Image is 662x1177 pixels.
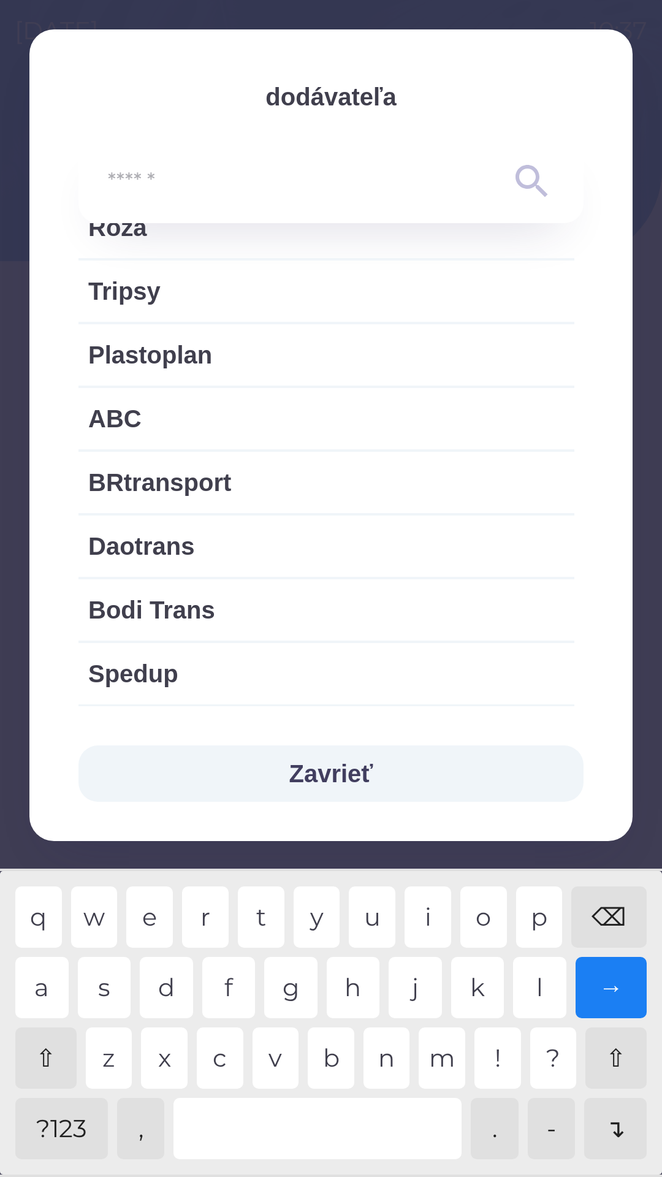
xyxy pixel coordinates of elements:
div: Bodi Trans [78,579,574,641]
span: Róža [88,209,565,246]
div: BRtransport [78,452,574,513]
span: Spedup [88,655,565,692]
span: Daotrans [88,528,565,565]
span: Plastoplan [88,337,565,373]
span: ABC [88,400,565,437]
div: ABC [78,388,574,449]
span: Tripsy [88,273,565,310]
div: Róža [78,197,574,258]
div: Spedup [78,643,574,704]
p: dodávateľa [78,78,584,115]
span: Bodi Trans [88,592,565,628]
div: Plastoplan [78,324,574,386]
button: Zavrieť [78,745,584,802]
div: Tripsy [78,261,574,322]
span: BRtransport [88,464,565,501]
div: Daotrans [78,516,574,577]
